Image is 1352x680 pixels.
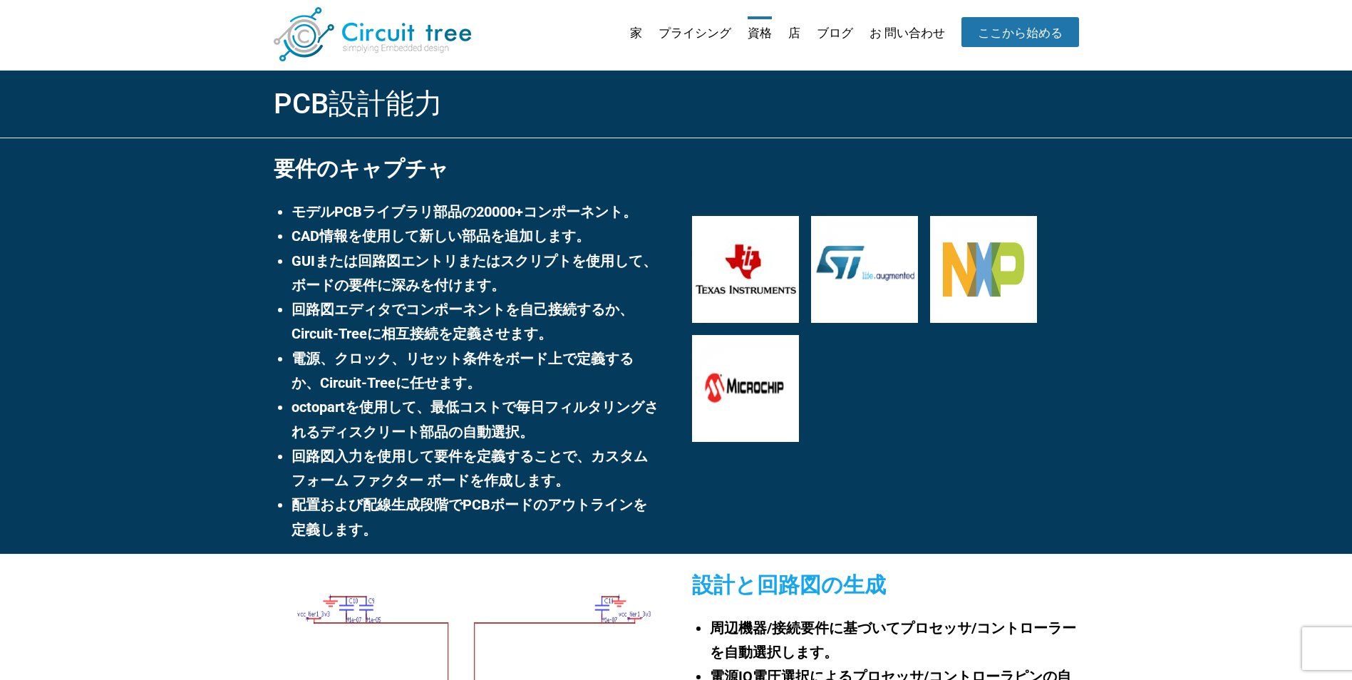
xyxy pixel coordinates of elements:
a: 店 [788,16,800,63]
a: 資格 [748,16,772,63]
a: お 問い合わせ [869,16,945,63]
li: 電源、クロック、リセット条件をボード上で定義するか、Circuit-Treeに任せます。 [291,346,660,396]
h2: 設計と回路図の生成 [692,567,1078,603]
a: ここから始める [961,17,1079,47]
a: ブログ [817,16,853,63]
li: GUIまたは回路図エントリまたはスクリプトを使用して、ボードの要件に深みを付けます。 [291,249,660,298]
li: モデルPCBライブラリ部品の20000+コンポーネント。 [291,200,660,224]
a: 家 [630,16,642,63]
a: プライシング [659,16,731,63]
li: 回路図入力を使用して要件を定義することで、カスタム フォーム ファクター ボードを作成します。 [291,444,660,493]
h2: 要件のキャプチャ [274,150,660,187]
li: 回路図エディタでコンポーネントを自己接続するか、Circuit-Treeに相互接続を定義させます。 [291,297,660,346]
li: octopartを使用して、最低コストで毎日フィルタリングされるディスクリート部品の自動選択。 [291,395,660,444]
img: 回路ツリー [274,7,471,61]
li: 配置および配線生成段階でPCBボードのアウトラインを定義します。 [291,493,660,542]
li: 周辺機器/接続要件に基づいてプロセッサ/コントローラーを自動選択します。 [710,616,1078,665]
li: CAD情報を使用して新しい部品を追加します。 [291,224,660,248]
h1: PCB設計能力 [274,83,1079,125]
